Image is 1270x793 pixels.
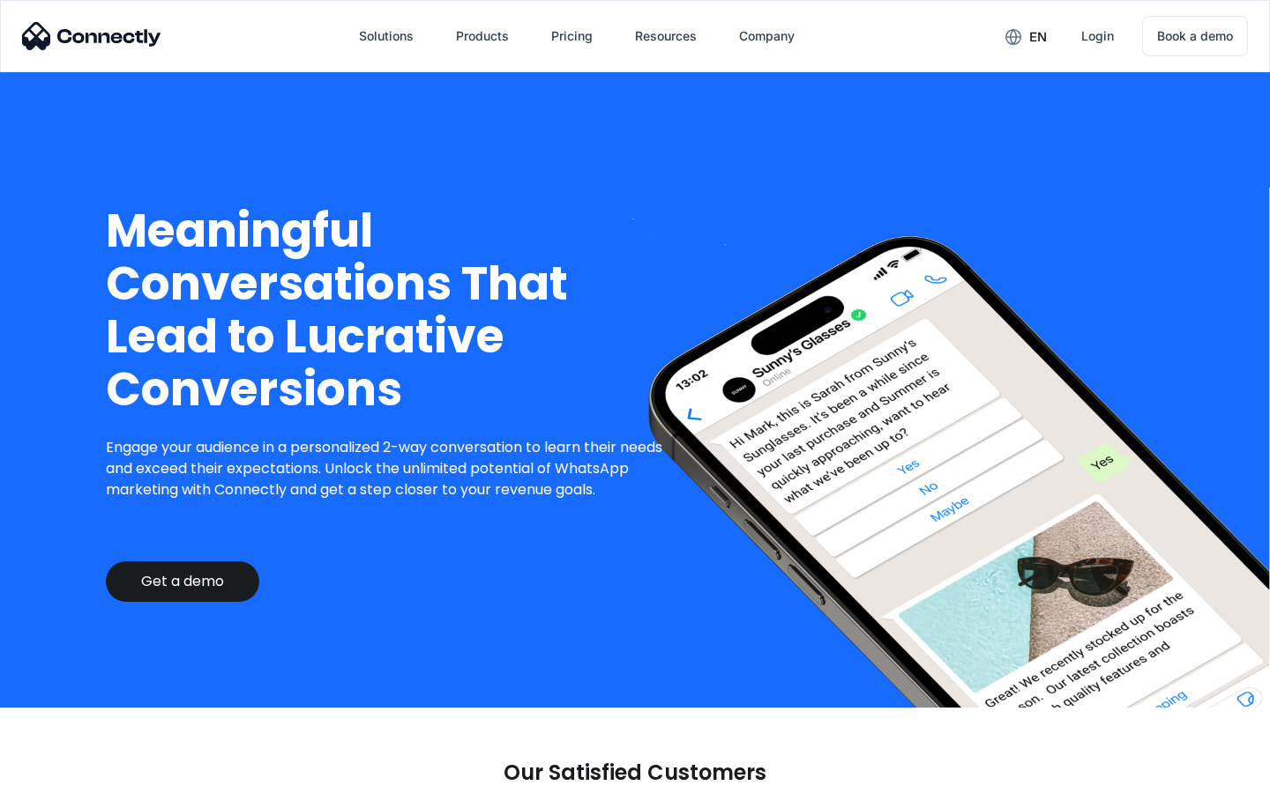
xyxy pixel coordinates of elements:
p: Engage your audience in a personalized 2-way conversation to learn their needs and exceed their e... [106,437,676,500]
a: Pricing [537,15,607,57]
a: Login [1067,15,1128,57]
img: Connectly Logo [22,22,161,50]
div: Get a demo [141,573,224,590]
div: Products [456,24,509,48]
p: Our Satisfied Customers [504,760,766,785]
div: Pricing [551,24,593,48]
div: Resources [635,24,697,48]
div: en [1029,25,1047,49]
a: Book a demo [1142,16,1248,56]
ul: Language list [35,762,106,787]
aside: Language selected: English [18,762,106,787]
div: Solutions [359,24,414,48]
a: Get a demo [106,561,259,602]
div: Company [739,24,795,48]
h1: Meaningful Conversations That Lead to Lucrative Conversions [106,204,676,416]
div: Login [1081,24,1114,48]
